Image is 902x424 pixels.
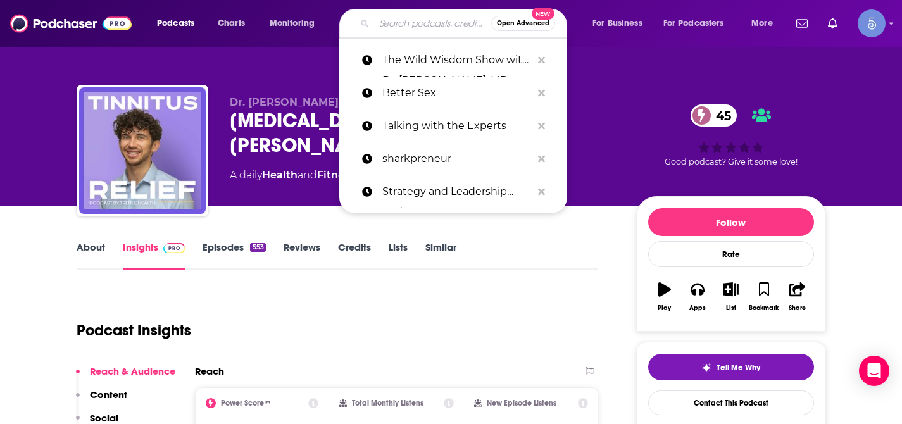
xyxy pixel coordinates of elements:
[665,157,798,166] span: Good podcast? Give it some love!
[123,241,185,270] a: InsightsPodchaser Pro
[691,104,737,127] a: 45
[751,15,773,32] span: More
[497,20,549,27] span: Open Advanced
[76,365,175,389] button: Reach & Audience
[748,274,780,320] button: Bookmark
[210,13,253,34] a: Charts
[262,169,298,181] a: Health
[532,8,554,20] span: New
[339,175,567,208] a: Strategy and Leadership Podcast
[195,365,224,377] h2: Reach
[338,241,371,270] a: Credits
[250,243,265,252] div: 553
[374,13,491,34] input: Search podcasts, credits, & more...
[317,169,354,181] a: Fitness
[858,9,886,37] span: Logged in as Spiral5-G1
[79,87,206,214] img: Tinnitus Relief w/ Dr. Ben Thompson
[663,15,724,32] span: For Podcasters
[789,304,806,312] div: Share
[701,363,711,373] img: tell me why sparkle
[352,399,423,408] h2: Total Monthly Listens
[859,356,889,386] div: Open Intercom Messenger
[742,13,789,34] button: open menu
[487,399,556,408] h2: New Episode Listens
[339,109,567,142] a: Talking with the Experts
[298,169,317,181] span: and
[339,142,567,175] a: sharkpreneur
[163,243,185,253] img: Podchaser Pro
[230,168,395,183] div: A daily podcast
[90,389,127,401] p: Content
[90,365,175,377] p: Reach & Audience
[655,13,742,34] button: open menu
[284,241,320,270] a: Reviews
[157,15,194,32] span: Podcasts
[584,13,658,34] button: open menu
[218,15,245,32] span: Charts
[717,363,760,373] span: Tell Me Why
[648,354,814,380] button: tell me why sparkleTell Me Why
[382,77,532,109] p: Better Sex
[658,304,671,312] div: Play
[339,77,567,109] a: Better Sex
[221,399,270,408] h2: Power Score™
[648,208,814,236] button: Follow
[425,241,456,270] a: Similar
[351,9,579,38] div: Search podcasts, credits, & more...
[491,16,555,31] button: Open AdvancedNew
[858,9,886,37] button: Show profile menu
[76,389,127,412] button: Content
[203,241,265,270] a: Episodes553
[648,390,814,415] a: Contact This Podcast
[148,13,211,34] button: open menu
[389,241,408,270] a: Lists
[858,9,886,37] img: User Profile
[592,15,642,32] span: For Business
[10,11,132,35] img: Podchaser - Follow, Share and Rate Podcasts
[780,274,813,320] button: Share
[823,13,842,34] a: Show notifications dropdown
[77,321,191,340] h1: Podcast Insights
[703,104,737,127] span: 45
[382,142,532,175] p: sharkpreneur
[791,13,813,34] a: Show notifications dropdown
[749,304,779,312] div: Bookmark
[648,241,814,267] div: Rate
[689,304,706,312] div: Apps
[270,15,315,32] span: Monitoring
[681,274,714,320] button: Apps
[382,44,532,77] p: The Wild Wisdom Show with Dr. Patricia Mills, MD
[90,412,118,424] p: Social
[261,13,331,34] button: open menu
[382,109,532,142] p: Talking with the Experts
[230,96,450,108] span: Dr. [PERSON_NAME], AuD - Treble Health
[726,304,736,312] div: List
[636,96,826,175] div: 45Good podcast? Give it some love!
[714,274,747,320] button: List
[648,274,681,320] button: Play
[382,175,532,208] p: Strategy and Leadership Podcast
[339,44,567,77] a: The Wild Wisdom Show with Dr. [PERSON_NAME], MD
[77,241,105,270] a: About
